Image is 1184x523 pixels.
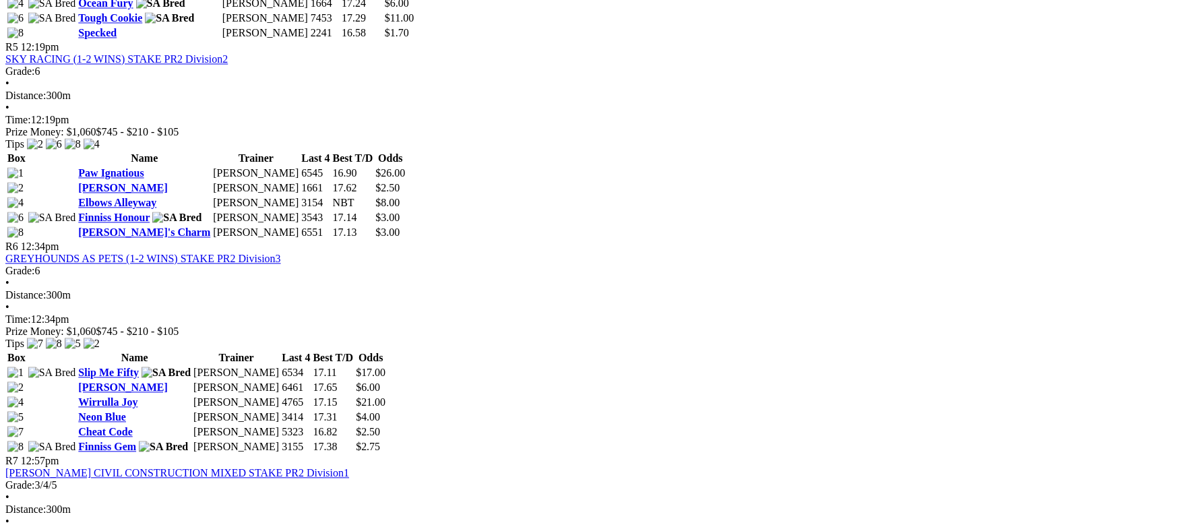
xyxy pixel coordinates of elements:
span: $26.00 [375,167,405,179]
img: 6 [7,12,24,24]
td: 1661 [301,181,330,195]
span: $17.00 [356,367,385,378]
td: [PERSON_NAME] [193,410,280,424]
span: 12:19pm [21,41,59,53]
span: $21.00 [356,396,385,408]
td: 17.15 [313,396,354,409]
img: 2 [7,182,24,194]
span: • [5,78,9,89]
a: SKY RACING (1-2 WINS) STAKE PR2 Division2 [5,53,228,65]
th: Trainer [193,351,280,365]
div: Prize Money: $1,060 [5,126,1179,138]
span: 12:34pm [21,241,59,252]
td: 16.90 [332,166,374,180]
img: SA Bred [28,367,76,379]
span: Distance: [5,90,46,101]
span: $3.00 [375,226,400,238]
td: NBT [332,196,374,210]
img: SA Bred [152,212,201,224]
td: 5323 [281,425,311,439]
div: 6 [5,265,1179,277]
span: • [5,102,9,113]
span: • [5,301,9,313]
a: Cheat Code [78,426,132,437]
span: $745 - $210 - $105 [96,326,179,337]
img: 8 [46,338,62,350]
th: Trainer [212,152,299,165]
td: 6534 [281,366,311,379]
td: 17.62 [332,181,374,195]
div: 3/4/5 [5,479,1179,491]
td: 6545 [301,166,330,180]
img: 2 [27,138,43,150]
img: SA Bred [28,212,76,224]
span: $6.00 [356,381,380,393]
div: 300m [5,503,1179,516]
td: [PERSON_NAME] [193,381,280,394]
span: $2.50 [375,182,400,193]
td: [PERSON_NAME] [193,366,280,379]
td: 3154 [301,196,330,210]
a: [PERSON_NAME]'s Charm [78,226,210,238]
div: Prize Money: $1,060 [5,326,1179,338]
img: 7 [27,338,43,350]
span: R6 [5,241,18,252]
img: 1 [7,367,24,379]
span: Distance: [5,289,46,301]
th: Odds [375,152,406,165]
span: Box [7,352,26,363]
img: 4 [7,197,24,209]
a: Finniss Honour [78,212,150,223]
span: $2.50 [356,426,380,437]
td: 17.31 [313,410,354,424]
td: 17.14 [332,211,374,224]
span: R5 [5,41,18,53]
td: 3543 [301,211,330,224]
td: 16.82 [313,425,354,439]
img: 4 [7,396,24,408]
img: SA Bred [145,12,194,24]
img: SA Bred [28,12,76,24]
span: $3.00 [375,212,400,223]
span: $4.00 [356,411,380,423]
a: [PERSON_NAME] CIVIL CONSTRUCTION MIXED STAKE PR2 Division1 [5,467,349,479]
td: 17.29 [341,11,383,25]
td: 3155 [281,440,311,454]
a: Wirrulla Joy [78,396,137,408]
th: Last 4 [301,152,330,165]
img: 8 [65,138,81,150]
span: $11.00 [385,12,414,24]
span: Time: [5,114,31,125]
span: Distance: [5,503,46,515]
th: Last 4 [281,351,311,365]
td: 4765 [281,396,311,409]
th: Name [77,351,191,365]
td: [PERSON_NAME] [212,226,299,239]
span: $2.75 [356,441,380,452]
a: Neon Blue [78,411,126,423]
th: Odds [355,351,386,365]
td: [PERSON_NAME] [193,396,280,409]
img: SA Bred [142,367,191,379]
span: • [5,277,9,288]
td: [PERSON_NAME] [212,166,299,180]
td: [PERSON_NAME] [212,181,299,195]
img: 4 [84,138,100,150]
td: [PERSON_NAME] [222,11,309,25]
span: Grade: [5,265,35,276]
div: 6 [5,65,1179,78]
span: 12:57pm [21,455,59,466]
div: 300m [5,289,1179,301]
a: Slip Me Fifty [78,367,139,378]
img: 2 [84,338,100,350]
img: SA Bred [28,441,76,453]
td: [PERSON_NAME] [222,26,309,40]
a: Finniss Gem [78,441,136,452]
td: 7453 [310,11,340,25]
td: 6551 [301,226,330,239]
span: Grade: [5,479,35,491]
td: 2241 [310,26,340,40]
img: 8 [7,441,24,453]
div: 12:34pm [5,313,1179,326]
span: • [5,491,9,503]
